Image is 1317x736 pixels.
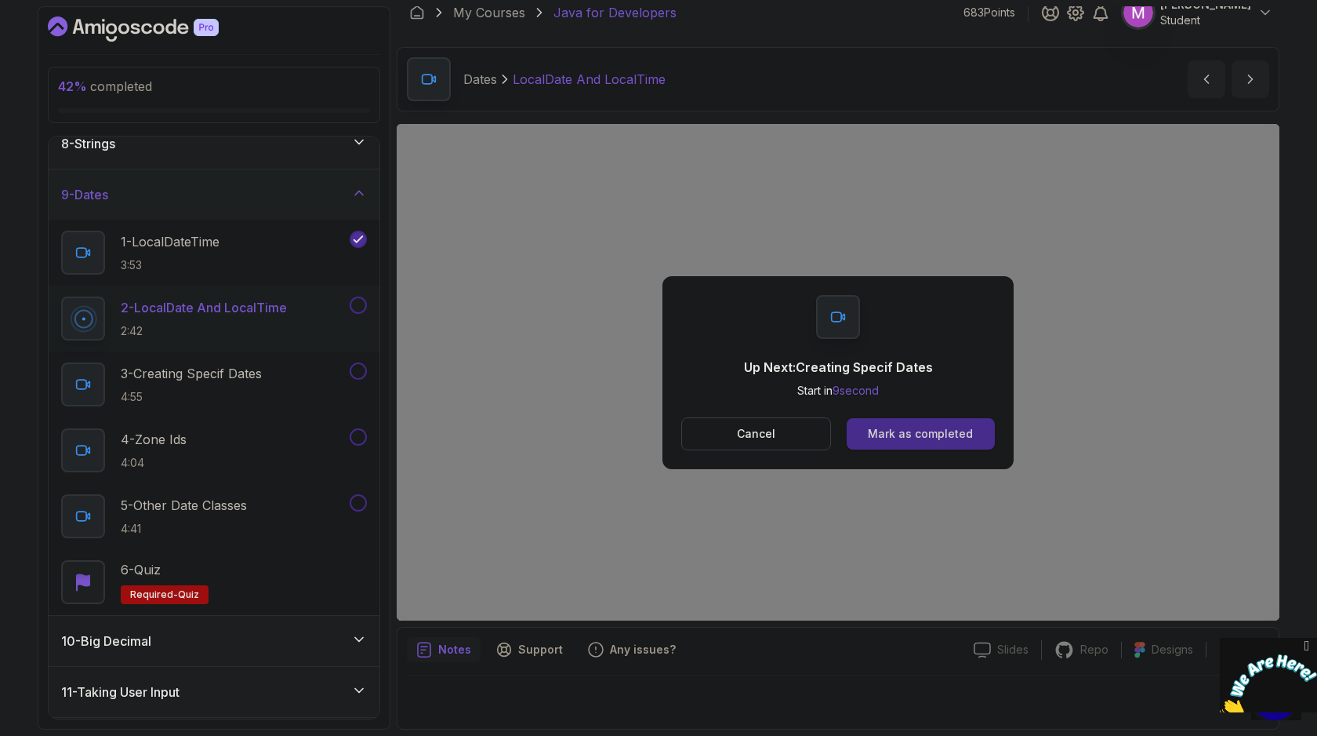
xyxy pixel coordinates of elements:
[121,560,161,579] p: 6 - Quiz
[553,3,677,22] p: Java for Developers
[121,323,287,339] p: 2:42
[61,231,367,275] button: 1-LocalDateTime3:53
[61,683,180,701] h3: 11 - Taking User Input
[130,588,178,601] span: Required-
[61,297,367,341] button: 2-LocalDate And LocalTime2:42
[463,70,497,89] p: Dates
[610,642,676,658] p: Any issues?
[518,642,563,658] p: Support
[397,124,1279,621] iframe: 2 - LocalDate and LocalTime
[681,417,831,450] button: Cancel
[1220,638,1317,712] iframe: chat widget
[1232,60,1269,98] button: next content
[453,3,525,22] a: My Courses
[579,637,685,662] button: Feedback button
[121,430,187,449] p: 4 - Zone Ids
[409,5,425,20] a: Dashboard
[1152,642,1193,658] p: Designs
[744,358,933,377] p: Up Next: Creating Specif Dates
[61,560,367,604] button: 6-QuizRequired-quiz
[61,363,367,406] button: 3-Creating Specif Dates4:55
[48,16,255,42] a: Dashboard
[997,642,1029,658] p: Slides
[438,642,471,658] p: Notes
[121,298,287,317] p: 2 - LocalDate And LocalTime
[121,455,187,471] p: 4:04
[49,616,379,666] button: 10-Big Decimal
[121,364,262,383] p: 3 - Creating Specif Dates
[58,78,87,94] span: 42 %
[1080,642,1108,658] p: Repo
[121,257,219,273] p: 3:53
[1160,13,1251,28] p: Student
[847,418,995,450] button: Mark as completed
[121,232,219,251] p: 1 - LocalDateTime
[1188,60,1225,98] button: previous content
[407,637,481,662] button: notes button
[58,78,152,94] span: completed
[61,185,108,204] h3: 9 - Dates
[61,134,115,153] h3: 8 - Strings
[61,494,367,538] button: 5-Other Date Classes4:41
[513,70,666,89] p: LocalDate And LocalTime
[61,428,367,472] button: 4-Zone Ids4:04
[744,383,933,399] p: Start in
[121,521,247,537] p: 4:41
[121,389,262,405] p: 4:55
[487,637,572,662] button: Support button
[49,169,379,220] button: 9-Dates
[737,426,775,442] p: Cancel
[1206,642,1269,658] button: Share
[49,118,379,169] button: 8-Strings
[833,384,879,397] span: 9 second
[178,588,199,601] span: quiz
[868,426,973,442] div: Mark as completed
[963,5,1015,20] p: 683 Points
[61,632,151,650] h3: 10 - Big Decimal
[49,667,379,717] button: 11-Taking User Input
[121,496,247,515] p: 5 - Other Date Classes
